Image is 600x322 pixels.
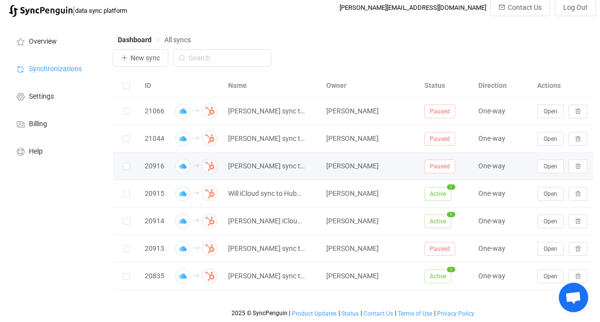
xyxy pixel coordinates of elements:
[537,132,564,146] button: Open
[473,270,532,282] div: One-way
[289,310,290,317] span: |
[473,215,532,227] div: One-way
[202,159,217,174] img: hubspot.png
[537,187,564,201] button: Open
[341,310,359,317] a: Status
[326,134,379,142] span: [PERSON_NAME]
[537,162,564,170] a: Open
[113,49,168,67] button: New sync
[140,161,169,172] div: 20916
[173,49,271,67] input: Search
[537,272,564,280] a: Open
[537,189,564,197] a: Open
[473,243,532,254] div: One-way
[537,269,564,283] button: Open
[75,7,127,14] span: data sync platform
[473,80,532,91] div: Direction
[202,268,217,284] img: hubspot.png
[537,244,564,252] a: Open
[140,133,169,144] div: 21044
[140,270,169,282] div: 20835
[175,268,190,284] img: icloud.png
[537,242,564,256] button: Open
[326,107,379,115] span: [PERSON_NAME]
[228,270,305,282] span: [PERSON_NAME] sync to HubSpot
[175,131,190,146] img: icloud.png
[118,36,191,43] div: Breadcrumb
[361,310,362,317] span: |
[363,310,393,317] a: Contact Us
[321,80,419,91] div: Owner
[326,162,379,170] span: [PERSON_NAME]
[326,189,379,197] span: [PERSON_NAME]
[447,267,455,272] span: 1
[228,215,305,227] span: [PERSON_NAME] iCloud sync to HubSpot
[130,54,160,62] span: New sync
[292,310,337,317] span: Product Updates
[339,310,340,317] span: |
[424,132,455,146] span: Paused
[544,135,557,142] span: Open
[424,187,451,201] span: Active
[537,134,564,142] a: Open
[291,310,337,317] a: Product Updates
[447,184,455,189] span: 1
[437,310,474,317] span: Privacy Policy
[473,188,532,199] div: One-way
[544,245,557,252] span: Open
[326,244,379,252] span: [PERSON_NAME]
[437,310,475,317] a: Privacy Policy
[228,161,305,172] span: [PERSON_NAME] sync to HubSpot
[424,105,455,118] span: Paused
[232,310,287,317] span: 2025 © SyncPenguin
[29,38,57,46] span: Overview
[228,188,305,199] span: Will iCloud sync to HubSpot
[397,310,433,317] a: Terms of Use
[395,310,396,317] span: |
[5,137,103,164] a: Help
[424,160,455,173] span: Paused
[175,104,190,119] img: icloud.png
[223,80,321,91] div: Name
[544,163,557,170] span: Open
[175,214,190,229] img: icloud.png
[473,161,532,172] div: One-way
[5,82,103,109] a: Settings
[9,3,127,17] a: |data sync platform
[202,241,217,256] img: hubspot.png
[5,54,103,82] a: Synchronizations
[228,243,305,254] span: [PERSON_NAME] sync to HubSpot
[339,4,486,11] div: [PERSON_NAME][EMAIL_ADDRESS][DOMAIN_NAME]
[175,186,190,201] img: icloud.png
[29,65,82,73] span: Synchronizations
[140,80,169,91] div: ID
[447,212,455,217] span: 1
[5,27,103,54] a: Overview
[424,215,451,228] span: Active
[9,5,73,17] img: syncpenguin.svg
[473,133,532,144] div: One-way
[228,133,305,144] span: [PERSON_NAME] sync to HubSpot
[164,36,191,44] span: All syncs
[29,120,47,128] span: Billing
[434,310,436,317] span: |
[537,215,564,228] button: Open
[202,104,217,119] img: hubspot.png
[140,243,169,254] div: 20913
[140,106,169,117] div: 21066
[544,218,557,225] span: Open
[341,310,359,317] span: Status
[398,310,432,317] span: Terms of Use
[559,283,588,312] a: Open chat
[118,36,152,44] span: Dashboard
[537,107,564,115] a: Open
[563,3,588,11] span: Log Out
[424,242,455,256] span: Paused
[5,109,103,137] a: Billing
[544,108,557,115] span: Open
[537,160,564,173] button: Open
[175,159,190,174] img: icloud.png
[544,190,557,197] span: Open
[326,217,379,225] span: [PERSON_NAME]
